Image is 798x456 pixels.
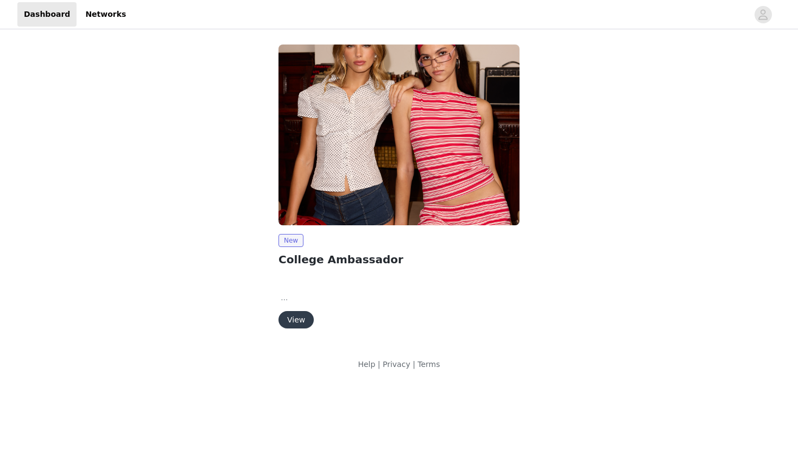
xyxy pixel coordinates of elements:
[79,2,132,27] a: Networks
[378,360,381,369] span: |
[17,2,77,27] a: Dashboard
[278,311,314,328] button: View
[278,234,303,247] span: New
[417,360,440,369] a: Terms
[758,6,768,23] div: avatar
[278,316,314,324] a: View
[278,251,520,268] h2: College Ambassador
[358,360,375,369] a: Help
[383,360,410,369] a: Privacy
[413,360,415,369] span: |
[278,45,520,225] img: Edikted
